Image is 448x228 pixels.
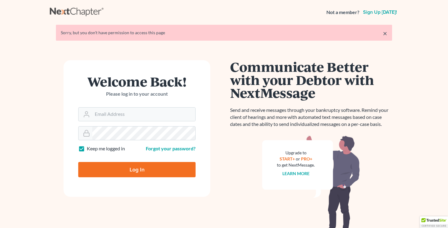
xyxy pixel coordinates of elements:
h1: Welcome Back! [78,75,196,88]
input: Log In [78,162,196,177]
a: Forgot your password? [146,145,196,151]
a: PRO+ [301,156,312,161]
strong: Not a member? [326,9,359,16]
input: Email Address [92,108,195,121]
label: Keep me logged in [87,145,125,152]
div: TrustedSite Certified [420,216,448,228]
div: to get NextMessage. [277,162,315,168]
a: Sign up [DATE]! [362,10,398,15]
div: Upgrade to [277,150,315,156]
h1: Communicate Better with your Debtor with NextMessage [230,60,392,99]
div: Sorry, but you don't have permission to access this page [61,30,387,36]
a: START+ [280,156,295,161]
a: × [383,30,387,37]
p: Please log in to your account [78,90,196,97]
span: or [296,156,300,161]
p: Send and receive messages through your bankruptcy software. Remind your client of hearings and mo... [230,107,392,128]
a: Learn more [282,171,310,176]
